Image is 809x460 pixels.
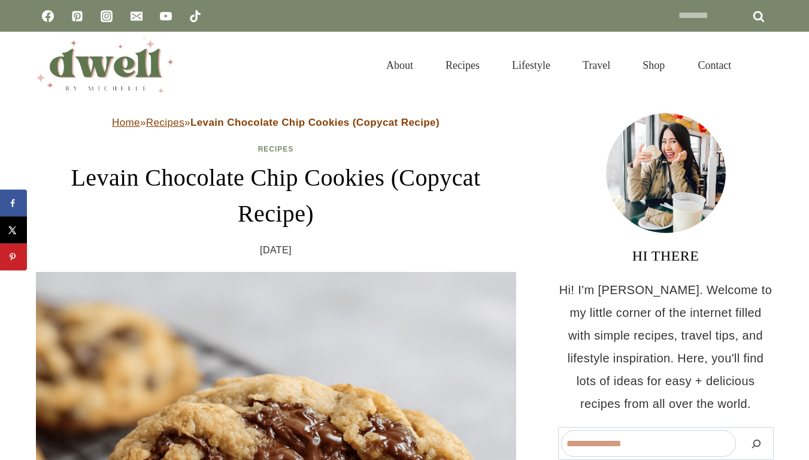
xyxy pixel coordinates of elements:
time: [DATE] [260,241,292,259]
a: Recipes [146,117,184,128]
nav: Primary Navigation [370,44,747,86]
a: Instagram [95,4,119,28]
a: Shop [626,44,681,86]
button: Search [742,430,771,457]
a: Home [112,117,140,128]
h3: HI THERE [558,245,774,267]
p: Hi! I'm [PERSON_NAME]. Welcome to my little corner of the internet filled with simple recipes, tr... [558,279,774,415]
a: Contact [681,44,747,86]
a: YouTube [154,4,178,28]
a: Travel [566,44,626,86]
a: Email [125,4,149,28]
h1: Levain Chocolate Chip Cookies (Copycat Recipe) [36,160,516,232]
a: Facebook [36,4,60,28]
a: Pinterest [65,4,89,28]
a: About [370,44,429,86]
a: Recipes [429,44,496,86]
a: TikTok [183,4,207,28]
img: DWELL by michelle [36,38,174,93]
a: Recipes [258,145,294,153]
strong: Levain Chocolate Chip Cookies (Copycat Recipe) [190,117,440,128]
a: Lifestyle [496,44,566,86]
button: View Search Form [753,55,774,75]
span: » » [112,117,440,128]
